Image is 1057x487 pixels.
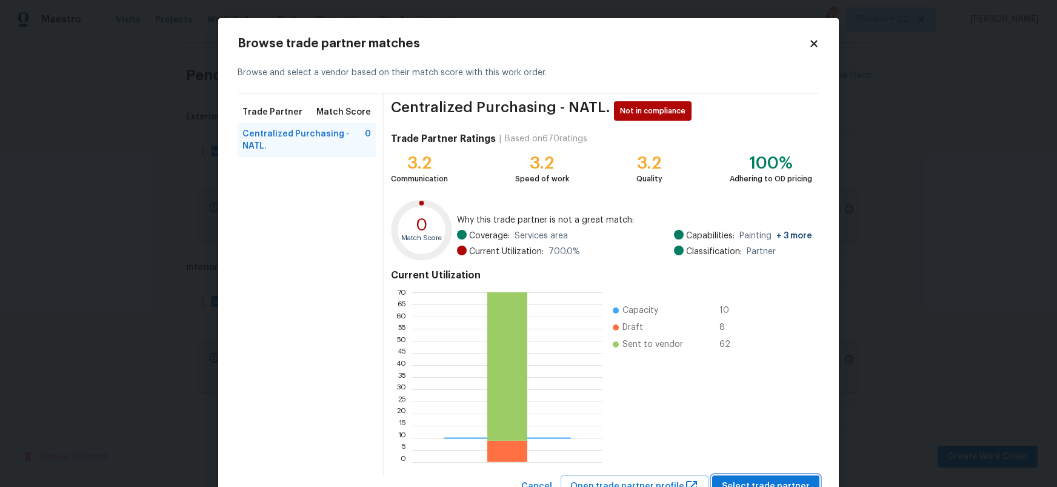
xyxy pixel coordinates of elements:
[620,105,690,117] span: Not in compliance
[686,246,742,258] span: Classification:
[396,386,406,393] text: 30
[316,106,371,118] span: Match Score
[391,133,496,145] h4: Trade Partner Ratings
[747,246,776,258] span: Partner
[719,321,739,334] span: 8
[549,246,580,258] span: 700.0 %
[730,157,812,169] div: 100%
[515,157,569,169] div: 3.2
[496,133,505,145] div: |
[396,410,406,417] text: 20
[391,269,812,281] h4: Current Utilization
[391,157,448,169] div: 3.2
[391,173,448,185] div: Communication
[398,374,406,381] text: 35
[238,52,819,94] div: Browse and select a vendor based on their match score with this work order.
[398,434,406,442] text: 10
[399,422,406,429] text: 15
[776,232,812,240] span: + 3 more
[636,157,662,169] div: 3.2
[242,128,365,152] span: Centralized Purchasing - NATL.
[401,235,442,241] text: Match Score
[397,349,406,357] text: 45
[622,321,643,334] span: Draft
[515,173,569,185] div: Speed of work
[401,458,406,466] text: 0
[396,361,406,369] text: 40
[730,173,812,185] div: Adhering to OD pricing
[416,217,428,233] text: 0
[402,446,406,454] text: 5
[469,246,544,258] span: Current Utilization:
[719,304,739,317] span: 10
[398,325,406,332] text: 55
[515,230,568,242] span: Services area
[238,38,809,50] h2: Browse trade partner matches
[636,173,662,185] div: Quality
[391,101,610,121] span: Centralized Purchasing - NATL.
[396,313,406,320] text: 60
[622,338,683,351] span: Sent to vendor
[686,230,735,242] span: Capabilities:
[505,133,587,145] div: Based on 670 ratings
[398,398,406,405] text: 25
[719,338,739,351] span: 62
[396,337,406,344] text: 50
[365,128,371,152] span: 0
[457,214,812,226] span: Why this trade partner is not a great match:
[397,301,406,308] text: 65
[739,230,812,242] span: Painting
[242,106,302,118] span: Trade Partner
[469,230,510,242] span: Coverage:
[622,304,658,317] span: Capacity
[397,289,406,296] text: 70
